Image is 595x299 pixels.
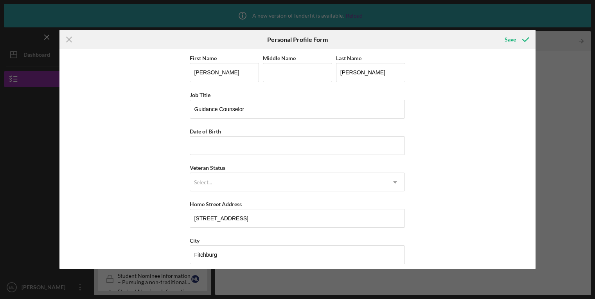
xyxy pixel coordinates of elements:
[190,128,221,135] label: Date of Birth
[336,55,361,61] label: Last Name
[263,55,296,61] label: Middle Name
[194,179,212,186] div: Select...
[190,92,210,98] label: Job Title
[190,201,242,207] label: Home Street Address
[267,36,328,43] h6: Personal Profile Form
[190,55,217,61] label: First Name
[190,237,200,244] label: City
[505,32,516,47] div: Save
[497,32,536,47] button: Save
